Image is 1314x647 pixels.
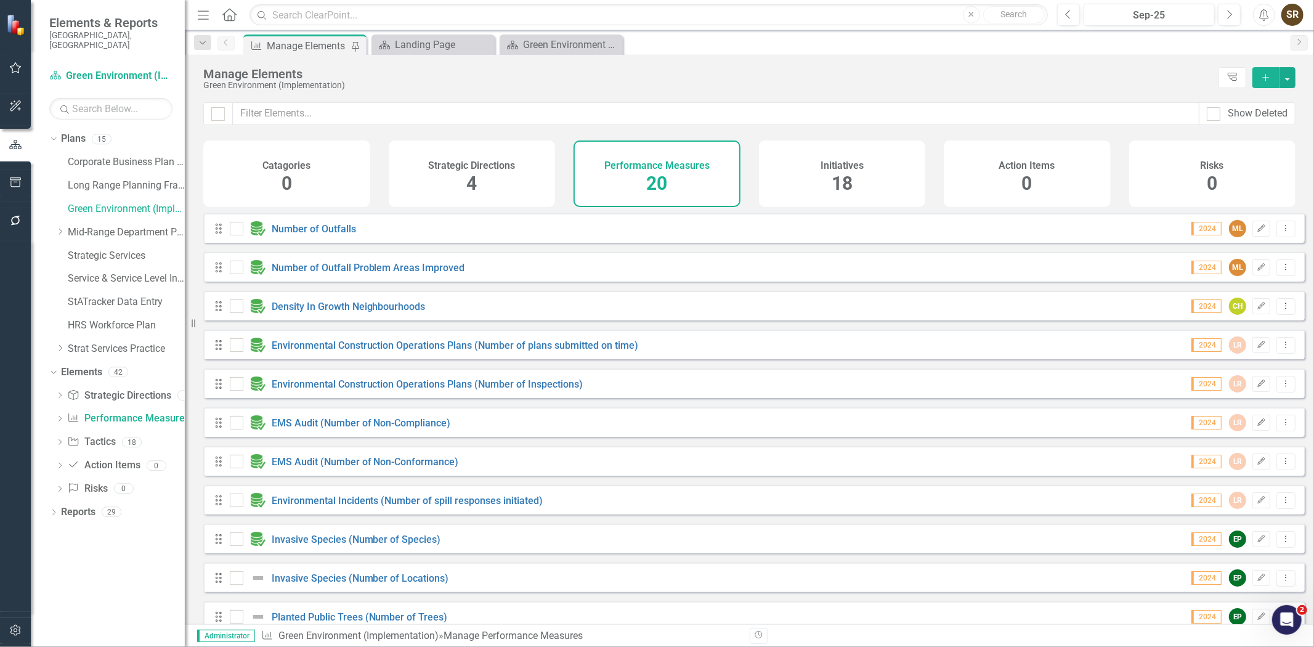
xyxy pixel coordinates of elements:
img: Not Defined [251,609,266,624]
span: 20 [646,173,667,194]
div: Green Environment Landing Page [523,37,620,52]
small: [GEOGRAPHIC_DATA], [GEOGRAPHIC_DATA] [49,30,172,51]
div: EP [1229,569,1246,587]
span: 2024 [1191,416,1222,429]
h4: Catagories [262,160,310,171]
div: ML [1229,220,1246,237]
a: Action Items [67,458,140,473]
button: SR [1281,4,1304,26]
div: 18 [122,437,142,447]
button: Search [983,6,1045,23]
button: Sep-25 [1084,4,1215,26]
span: 0 [282,173,292,194]
div: LR [1229,336,1246,354]
span: 0 [1022,173,1032,194]
a: Environmental Construction Operations Plans (Number of Inspections) [272,378,583,390]
img: Data Entered [251,532,266,547]
input: Search ClearPoint... [249,4,1048,26]
div: LR [1229,375,1246,393]
img: ClearPoint Strategy [6,14,28,35]
input: Filter Elements... [232,102,1199,125]
img: Not Defined [251,571,266,585]
img: Data Entered [251,299,266,314]
img: Data Entered [251,454,266,469]
span: 4 [466,173,477,194]
a: Environmental Incidents (Number of spill responses initiated) [272,495,543,507]
span: 2024 [1191,299,1222,313]
div: Sep-25 [1088,8,1211,23]
h4: Action Items [999,160,1055,171]
h4: Risks [1201,160,1224,171]
a: Number of Outfall Problem Areas Improved [272,262,465,274]
a: Invasive Species (Number of Locations) [272,572,449,584]
div: 29 [102,507,121,518]
span: Search [1000,9,1027,19]
span: Administrator [197,630,255,642]
iframe: Intercom live chat [1272,605,1302,635]
h4: Performance Measures [604,160,710,171]
div: Manage Elements [203,67,1212,81]
a: Performance Measures [67,412,189,426]
a: Plans [61,132,86,146]
a: Strategic Services [68,249,185,263]
div: EP [1229,608,1246,625]
a: Landing Page [375,37,492,52]
a: Green Environment Landing Page [503,37,620,52]
div: » Manage Performance Measures [261,629,740,643]
span: 2024 [1191,338,1222,352]
span: 2024 [1191,571,1222,585]
div: 4 [177,390,197,401]
span: 2024 [1191,222,1222,235]
div: Landing Page [395,37,492,52]
a: Green Environment (Implementation) [278,630,439,641]
div: CH [1229,298,1246,315]
div: ML [1229,259,1246,276]
a: Green Environment (Implementation) [49,69,172,83]
span: 2024 [1191,455,1222,468]
h4: Initiatives [821,160,864,171]
img: Data Entered [251,260,266,275]
span: 2024 [1191,610,1222,624]
a: Mid-Range Department Plans [68,226,185,240]
div: 15 [92,134,112,144]
div: 0 [147,460,166,471]
div: 42 [108,367,128,377]
span: 0 [1207,173,1217,194]
img: Data Entered [251,376,266,391]
img: Data Entered [251,221,266,236]
span: 2024 [1191,261,1222,274]
a: Risks [67,482,107,496]
a: Density In Growth Neighbourhoods [272,301,426,312]
img: Data Entered [251,338,266,352]
a: Planted Public Trees (Number of Trees) [272,611,448,623]
a: Strategic Directions [67,389,171,403]
a: Tactics [67,435,115,449]
div: Manage Elements [267,38,348,54]
input: Search Below... [49,98,172,120]
a: Strat Services Practice [68,342,185,356]
div: LR [1229,492,1246,509]
a: Corporate Business Plan ([DATE]-[DATE]) [68,155,185,169]
a: Invasive Species (Number of Species) [272,534,441,545]
div: 0 [114,484,134,494]
span: 2024 [1191,494,1222,507]
a: Elements [61,365,102,380]
span: Elements & Reports [49,15,172,30]
span: 2024 [1191,532,1222,546]
a: StATracker Data Entry [68,295,185,309]
img: Data Entered [251,415,266,430]
a: EMS Audit (Number of Non-Compliance) [272,417,451,429]
div: LR [1229,414,1246,431]
a: EMS Audit (Number of Non-Conformance) [272,456,459,468]
a: Environmental Construction Operations Plans (Number of plans submitted on time) [272,340,639,351]
img: Data Entered [251,493,266,508]
a: Reports [61,505,95,519]
span: 2024 [1191,377,1222,391]
div: LR [1229,453,1246,470]
div: Show Deleted [1228,107,1288,121]
span: 18 [832,173,853,194]
span: 2 [1297,605,1307,615]
h4: Strategic Directions [428,160,515,171]
a: Number of Outfalls [272,223,356,235]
